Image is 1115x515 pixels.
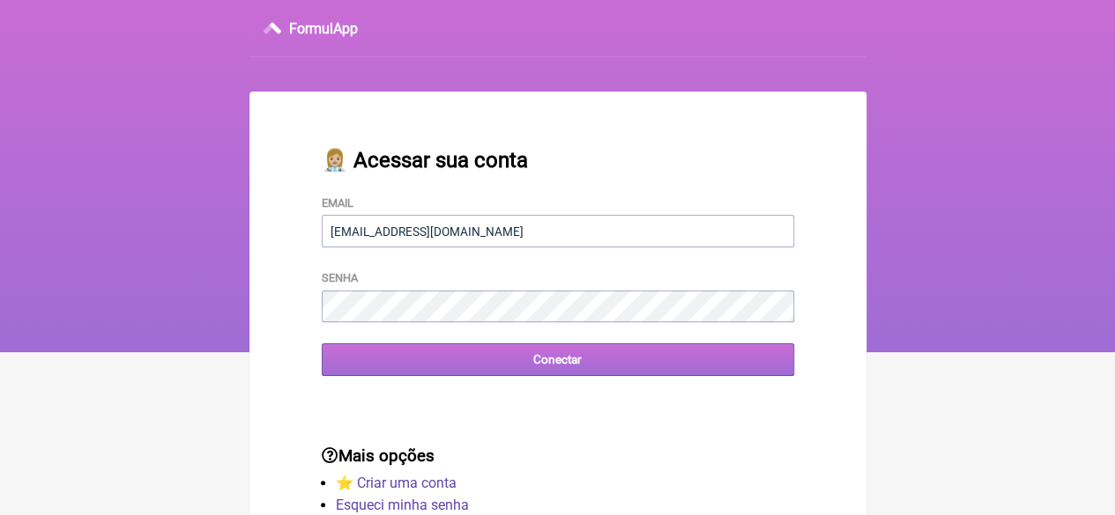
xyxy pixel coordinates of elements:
[322,196,353,210] label: Email
[322,343,794,376] input: Conectar
[322,271,358,284] label: Senha
[322,446,794,466] h3: Mais opções
[289,20,358,37] h3: FormulApp
[336,475,457,491] a: ⭐️ Criar uma conta
[322,148,794,173] h2: 👩🏼‍⚕️ Acessar sua conta
[336,497,469,513] a: Esqueci minha senha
